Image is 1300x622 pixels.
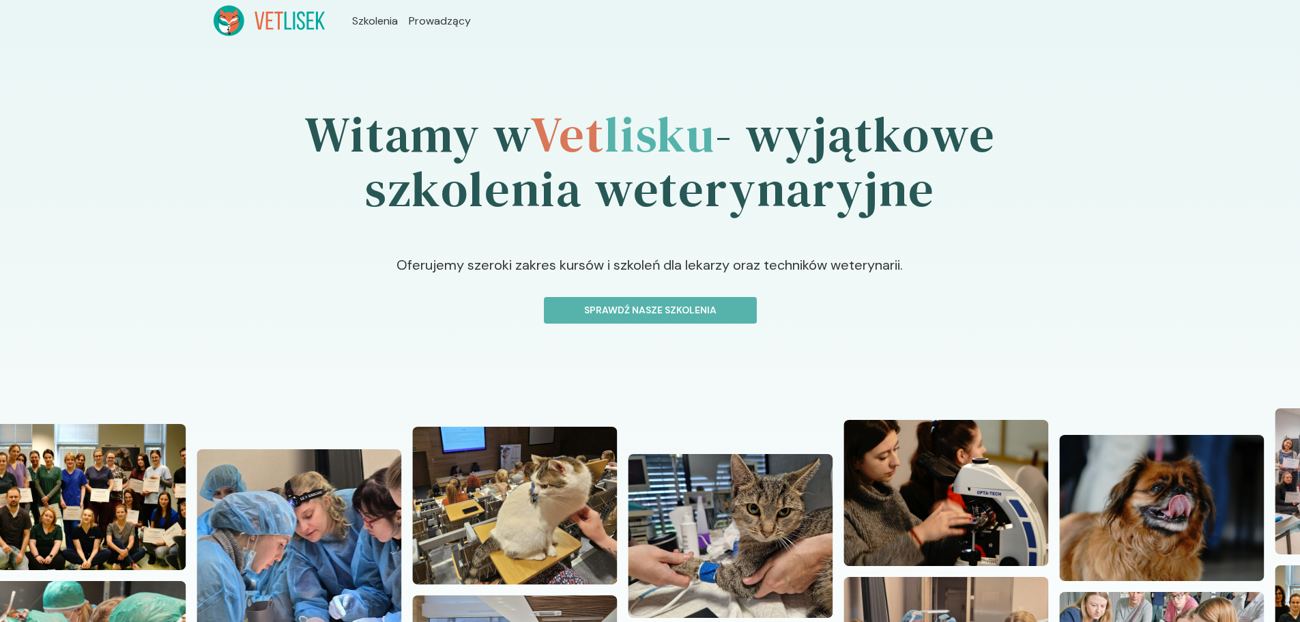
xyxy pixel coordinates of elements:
[544,297,757,324] button: Sprawdź nasze szkolenia
[217,255,1084,297] p: Oferujemy szeroki zakres kursów i szkoleń dla lekarzy oraz techników weterynarii.
[412,427,617,584] img: Z2WOx5bqstJ98vaI_20240512_101618.jpg
[1059,435,1264,581] img: Z2WOn5bqstJ98vZ7_DSC06617.JPG
[555,303,745,317] p: Sprawdź nasze szkolenia
[214,69,1087,255] h1: Witamy w - wyjątkowe szkolenia weterynaryjne
[605,100,715,168] span: lisku
[352,13,398,29] a: Szkolenia
[530,100,605,168] span: Vet
[409,13,471,29] a: Prowadzący
[843,420,1048,566] img: Z2WOrpbqstJ98vaB_DSC04907.JPG
[628,454,833,618] img: Z2WOuJbqstJ98vaF_20221127_125425.jpg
